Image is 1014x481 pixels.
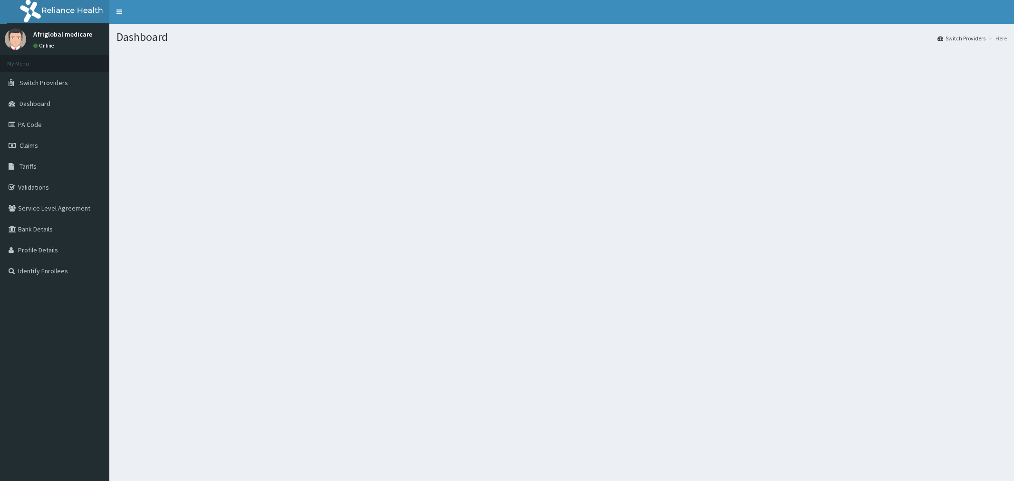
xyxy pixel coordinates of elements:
[33,31,92,38] p: Afriglobal medicare
[5,29,26,50] img: User Image
[19,99,50,108] span: Dashboard
[19,162,37,171] span: Tariffs
[19,141,38,150] span: Claims
[33,42,56,49] a: Online
[937,34,985,42] a: Switch Providers
[116,31,1007,43] h1: Dashboard
[986,34,1007,42] li: Here
[19,78,68,87] span: Switch Providers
